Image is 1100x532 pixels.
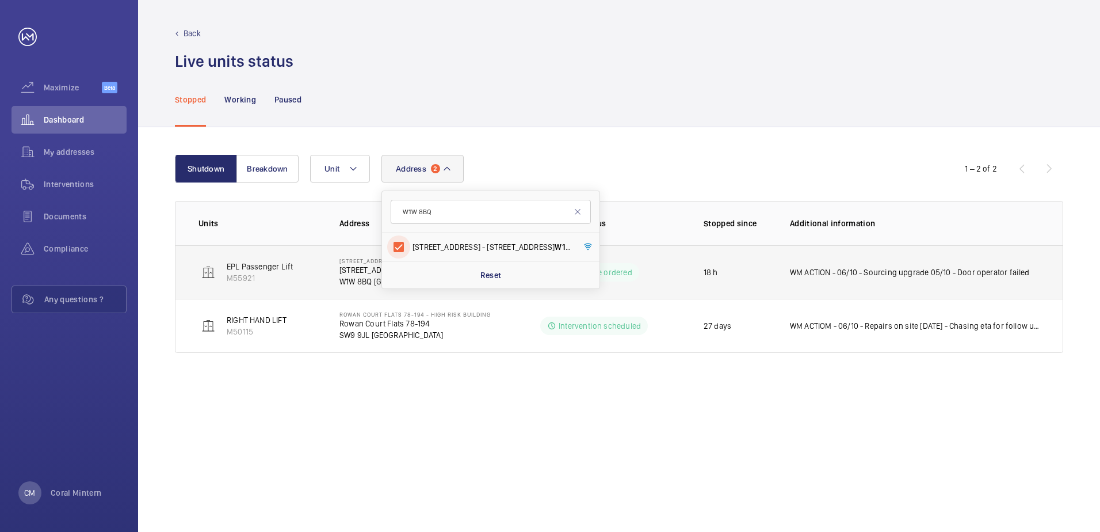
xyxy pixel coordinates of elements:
[339,257,446,264] p: [STREET_ADDRESS]
[704,267,718,278] p: 18 h
[790,218,1040,229] p: Additional information
[227,314,287,326] p: RIGHT HAND LIFT
[227,261,293,272] p: EPL Passenger Lift
[396,164,426,173] span: Address
[227,326,287,337] p: M50115
[44,211,127,222] span: Documents
[44,243,127,254] span: Compliance
[339,329,491,341] p: SW9 9JL [GEOGRAPHIC_DATA]
[339,311,491,318] p: Rowan Court Flats 78-194 - High Risk Building
[224,94,255,105] p: Working
[965,163,997,174] div: 1 – 2 of 2
[412,241,571,253] span: [STREET_ADDRESS] - [STREET_ADDRESS]
[175,94,206,105] p: Stopped
[339,264,446,276] p: [STREET_ADDRESS]
[236,155,299,183] button: Breakdown
[198,218,321,229] p: Units
[339,276,446,287] p: W1W 8BQ [GEOGRAPHIC_DATA]
[790,320,1040,332] p: WM ACTIOM - 06/10 - Repairs on site [DATE] - Chasing eta for follow up 01/10 - Repairs attended a...
[559,320,641,332] p: Intervention scheduled
[391,200,591,224] input: Search by address
[310,155,370,183] button: Unit
[201,265,215,279] img: elevator.svg
[480,269,502,281] p: Reset
[201,319,215,333] img: elevator.svg
[175,155,237,183] button: Shutdown
[339,318,491,329] p: Rowan Court Flats 78-194
[555,242,572,252] span: W1W
[102,82,117,93] span: Beta
[339,218,503,229] p: Address
[44,114,127,126] span: Dashboard
[184,28,201,39] p: Back
[704,218,771,229] p: Stopped since
[24,487,35,499] p: CM
[381,155,464,183] button: Address2
[790,267,1030,278] p: WM ACTION - 06/10 - Sourcing upgrade 05/10 - Door operator failed
[274,94,301,105] p: Paused
[44,178,127,190] span: Interventions
[44,146,127,158] span: My addresses
[51,487,102,499] p: Coral Mintern
[431,164,440,173] span: 2
[44,82,102,93] span: Maximize
[704,320,731,332] p: 27 days
[44,294,126,305] span: Any questions ?
[175,51,293,72] h1: Live units status
[227,272,293,284] p: M55921
[324,164,339,173] span: Unit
